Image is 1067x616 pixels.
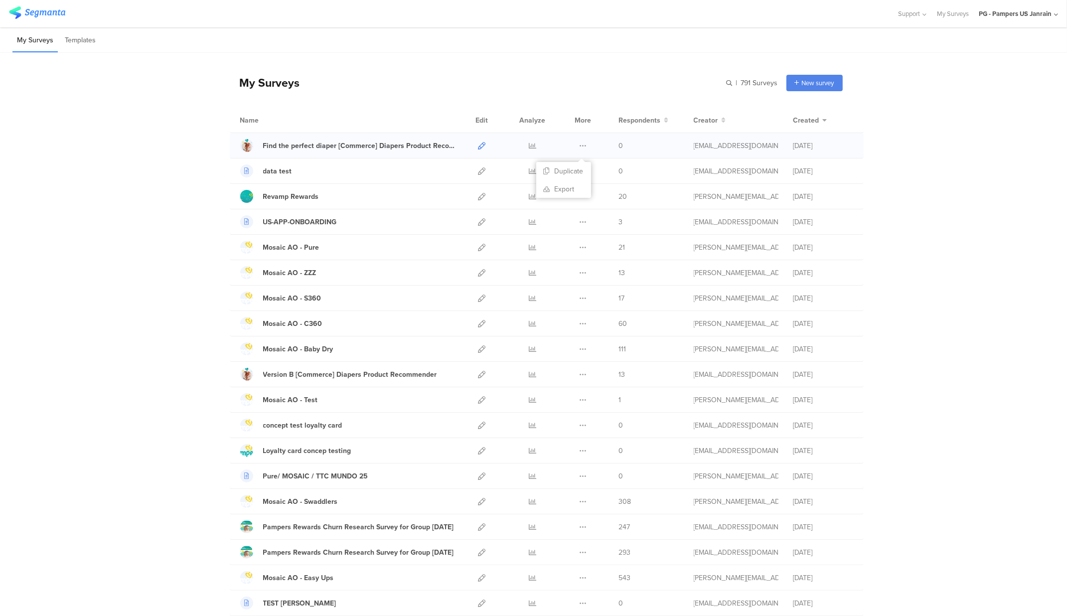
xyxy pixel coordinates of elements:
div: Mosaic AO - ZZZ [263,268,316,278]
span: 247 [619,522,630,532]
a: concept test loyalty card [240,419,342,432]
div: Loyalty card concep testing [263,446,351,456]
a: Revamp Rewards [240,190,319,203]
a: Mosaic AO - Easy Ups [240,571,334,584]
li: My Surveys [12,29,58,52]
span: 111 [619,344,626,354]
div: More [573,108,594,133]
div: [DATE] [793,217,853,227]
div: simanski.c@pg.com [694,242,778,253]
div: [DATE] [793,318,853,329]
button: Created [793,115,827,126]
button: Respondents [619,115,669,126]
span: 293 [619,547,631,558]
div: Revamp Rewards [263,191,319,202]
span: 0 [619,420,623,431]
a: Version B [Commerce] Diapers Product Recommender [240,368,437,381]
div: data test [263,166,292,176]
div: [DATE] [793,522,853,532]
div: [DATE] [793,369,853,380]
div: Version B [Commerce] Diapers Product Recommender [263,369,437,380]
div: PG - Pampers US Janrain [979,9,1052,18]
span: 60 [619,318,627,329]
span: 13 [619,369,625,380]
div: simanski.c@pg.com [694,268,778,278]
a: Export [536,180,591,198]
div: [DATE] [793,344,853,354]
span: 308 [619,496,631,507]
div: Pampers Rewards Churn Research Survey for Group 2 July 2025 [263,522,454,532]
div: wecker.p@pg.com [694,191,778,202]
span: 0 [619,471,623,481]
div: Pure/ MOSAIC / TTC MUNDO 25 [263,471,368,481]
div: [DATE] [793,573,853,583]
span: 0 [619,598,623,609]
a: Pure/ MOSAIC / TTC MUNDO 25 [240,469,368,482]
div: [DATE] [793,191,853,202]
span: 791 Surveys [741,78,778,88]
li: Templates [60,29,100,52]
div: Mosaic AO - C360 [263,318,322,329]
div: TEST Jasmin [263,598,336,609]
span: 17 [619,293,625,304]
span: | [735,78,739,88]
a: Pampers Rewards Churn Research Survey for Group [DATE] [240,520,454,533]
span: 0 [619,166,623,176]
div: [DATE] [793,166,853,176]
div: Mosaic AO - Test [263,395,318,405]
div: [DATE] [793,268,853,278]
div: simanski.c@pg.com [694,293,778,304]
span: 543 [619,573,631,583]
div: [DATE] [793,420,853,431]
div: [DATE] [793,446,853,456]
div: simanski.c@pg.com [694,395,778,405]
div: Edit [471,108,493,133]
div: [DATE] [793,293,853,304]
span: 20 [619,191,627,202]
a: Mosaic AO - Swaddlers [240,495,338,508]
span: New survey [802,78,834,88]
div: cardosoteixeiral.c@pg.com [694,446,778,456]
div: sienkiewiczwrotyn.m@pg.com [694,166,778,176]
div: US-APP-ONBOARDING [263,217,337,227]
div: simanski.c@pg.com [694,344,778,354]
div: simanski.c@pg.com [694,318,778,329]
div: Mosaic AO - Baby Dry [263,344,333,354]
div: martens.j.1@pg.com [694,598,778,609]
span: 0 [619,141,623,151]
div: simanski.c@pg.com [694,471,778,481]
div: Name [240,115,300,126]
div: hougui.yh.1@pg.com [694,369,778,380]
span: Respondents [619,115,661,126]
div: concept test loyalty card [263,420,342,431]
div: fjaili.r@pg.com [694,547,778,558]
div: Mosaic AO - Pure [263,242,319,253]
div: Mosaic AO - Swaddlers [263,496,338,507]
span: 0 [619,446,623,456]
a: Loyalty card concep testing [240,444,351,457]
div: cardosoteixeiral.c@pg.com [694,420,778,431]
div: [DATE] [793,242,853,253]
div: simanski.c@pg.com [694,573,778,583]
div: [DATE] [793,395,853,405]
span: Creator [694,115,718,126]
a: US-APP-ONBOARDING [240,215,337,228]
span: Created [793,115,819,126]
button: Duplicate [536,162,591,180]
a: Mosaic AO - C360 [240,317,322,330]
a: Mosaic AO - Test [240,393,318,406]
div: Find the perfect diaper [Commerce] Diapers Product Recommender [263,141,457,151]
div: [DATE] [793,598,853,609]
div: fjaili.r@pg.com [694,522,778,532]
div: [DATE] [793,471,853,481]
div: Mosaic AO - S360 [263,293,321,304]
div: [DATE] [793,496,853,507]
span: 3 [619,217,623,227]
a: Find the perfect diaper [Commerce] Diapers Product Recommender [240,139,457,152]
div: trehorel.p@pg.com [694,217,778,227]
div: simanski.c@pg.com [694,496,778,507]
button: Creator [694,115,726,126]
span: 13 [619,268,625,278]
a: Mosaic AO - ZZZ [240,266,316,279]
div: [DATE] [793,547,853,558]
